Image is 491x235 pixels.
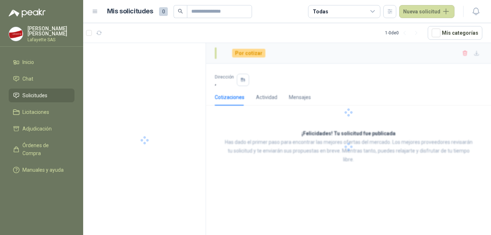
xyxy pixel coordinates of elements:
p: Lafayette SAS [27,38,74,42]
a: Órdenes de Compra [9,138,74,160]
span: search [178,9,183,14]
img: Logo peakr [9,9,46,17]
a: Inicio [9,55,74,69]
a: Chat [9,72,74,86]
a: Manuales y ayuda [9,163,74,177]
p: [PERSON_NAME] [PERSON_NAME] [27,26,74,36]
a: Solicitudes [9,89,74,102]
span: Inicio [22,58,34,66]
h1: Mis solicitudes [107,6,153,17]
button: Mís categorías [428,26,482,40]
span: Manuales y ayuda [22,166,64,174]
div: 1 - 0 de 0 [385,27,422,39]
div: Todas [313,8,328,16]
span: 0 [159,7,168,16]
a: Licitaciones [9,105,74,119]
button: Nueva solicitud [399,5,454,18]
span: Chat [22,75,33,83]
a: Adjudicación [9,122,74,136]
span: Licitaciones [22,108,49,116]
span: Solicitudes [22,91,47,99]
span: Órdenes de Compra [22,141,68,157]
span: Adjudicación [22,125,52,133]
img: Company Logo [9,27,23,41]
